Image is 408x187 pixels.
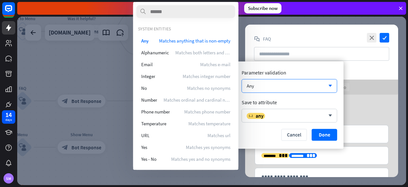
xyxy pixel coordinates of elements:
[141,156,157,162] span: Yes - No
[380,33,389,43] i: check
[141,109,170,115] span: Phone number
[187,85,230,91] span: Matches no synonyms
[141,61,153,67] span: Email
[141,132,149,138] span: URL
[141,38,149,44] span: Any
[244,3,281,13] div: Subscribe now
[141,144,147,150] span: Yes
[367,33,376,43] i: close
[208,132,230,138] span: Matches url
[325,114,332,118] i: arrow_down
[2,110,15,124] a: 14 days
[256,113,264,119] span: any
[5,112,12,118] div: 14
[141,121,166,127] span: Temperature
[5,118,12,122] div: days
[186,144,230,150] span: Matches yes synonyms
[312,129,337,141] button: Done
[159,38,230,44] span: Matches anything that is non-empty
[242,69,337,76] div: Parameter validation
[200,61,230,67] span: Matches e-mail
[175,50,230,56] span: Matches both letters and numerals
[141,50,169,56] span: Alphanumeric
[249,114,253,118] i: variable
[141,73,155,79] span: Integer
[141,97,157,103] span: Number
[188,121,230,127] span: Matches temperature
[171,156,230,162] span: Matches yes and no synonyms
[141,85,147,91] span: No
[242,99,337,105] div: Save to attribute
[4,173,14,183] div: SM
[183,73,230,79] span: Matches integer number
[5,3,24,22] button: Open LiveChat chat widget
[184,109,230,115] span: Matches phone number
[247,83,254,89] div: Any
[164,97,230,103] span: Matches ordinal and cardinal number
[138,26,234,32] div: SYSTEM ENTITIES
[254,36,260,42] i: block_faq
[263,36,271,42] span: FAQ
[325,84,332,88] i: arrow_down
[281,129,307,141] button: Cancel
